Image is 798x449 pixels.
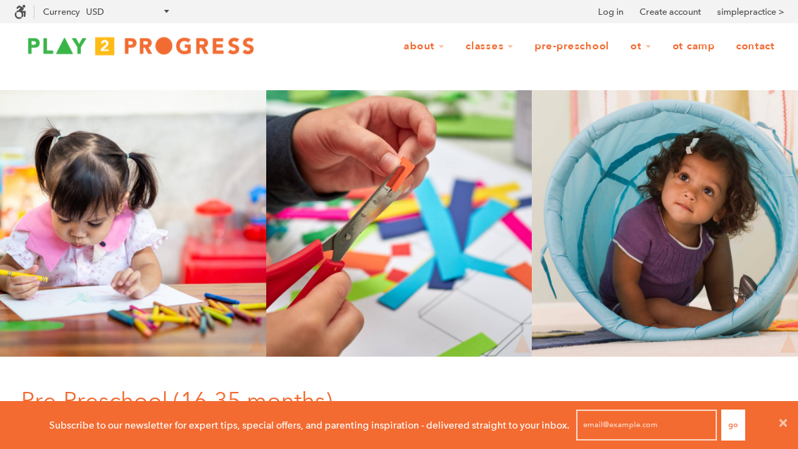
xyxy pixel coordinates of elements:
a: About [394,33,454,60]
a: Create account [640,5,701,19]
a: simplepractice > [717,5,784,19]
a: OT Camp [663,33,724,60]
img: Play2Progress logo [14,32,268,60]
a: Log in [598,5,623,19]
input: email@example.com [576,410,717,441]
a: Contact [727,33,784,60]
a: Pre-Preschool [525,33,618,60]
p: Subscribe to our newsletter for expert tips, special offers, and parenting inspiration - delivere... [49,417,570,433]
a: Classes [456,33,523,60]
h1: Pre-Preschool (16-35 months) [21,385,521,417]
a: OT [621,33,661,60]
button: Go [721,410,745,441]
label: Currency [43,6,80,17]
